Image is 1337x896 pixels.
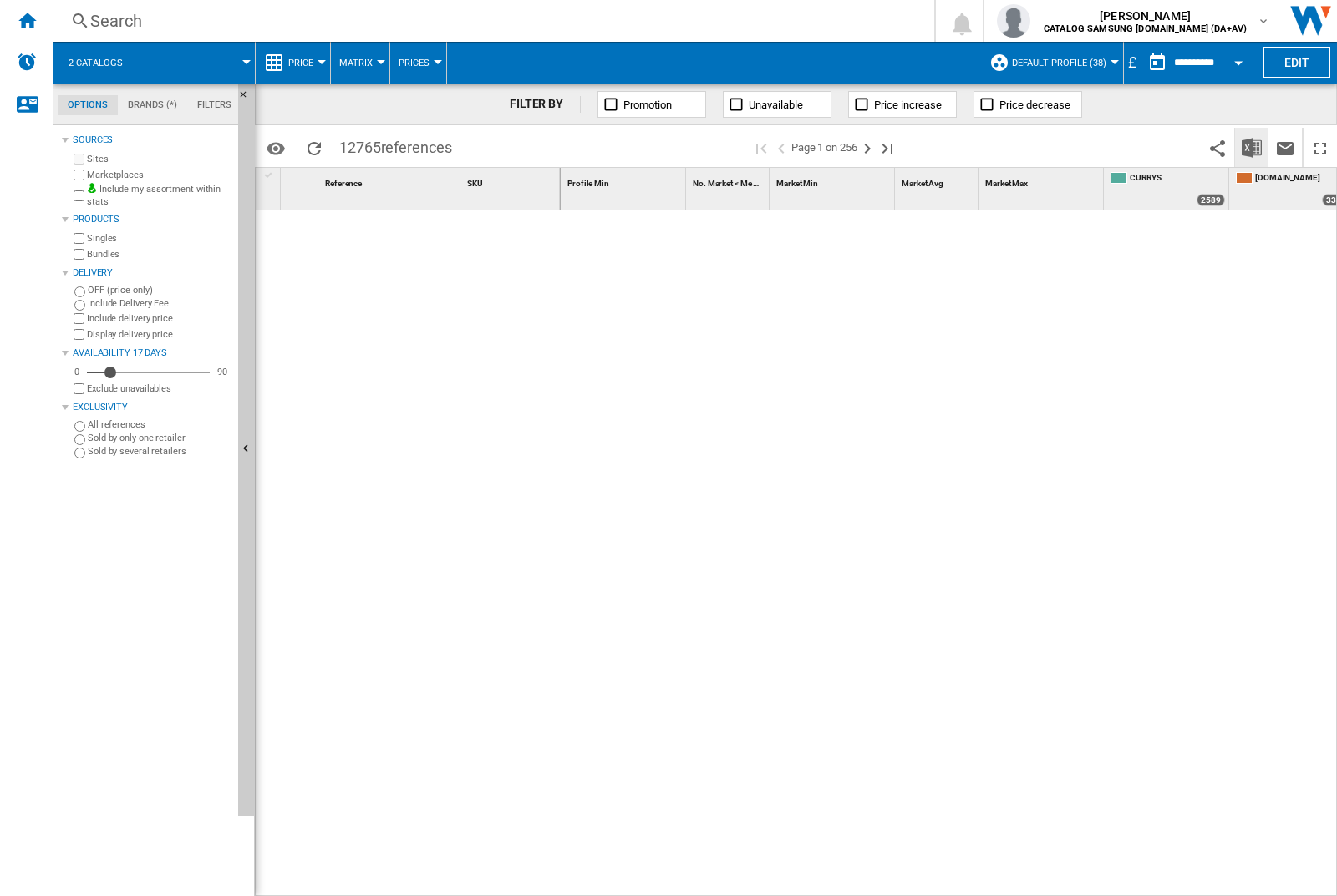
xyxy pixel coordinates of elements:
div: Market Max Sort None [982,168,1103,194]
button: Next page [857,128,877,167]
button: Maximize [1304,128,1337,167]
span: No. Market < Me [693,179,752,188]
div: 2589 offers sold by CURRYS [1197,194,1225,206]
button: Default profile (38) [1012,42,1115,84]
div: Price [264,42,322,84]
input: Display delivery price [74,383,84,394]
div: Reference Sort None [322,168,460,194]
div: Sources [73,134,231,147]
button: Matrix [339,42,381,84]
div: Profile Min Sort None [564,168,685,194]
span: 12765 [331,128,460,163]
div: 2 catalogs [62,42,247,84]
span: Matrix [339,58,373,68]
button: Prices [399,42,438,84]
button: Hide [238,84,258,114]
span: Reference [325,179,362,188]
input: Bundles [74,249,84,260]
span: Market Min [776,179,818,188]
md-tab-item: Filters [187,95,241,115]
span: CURRYS [1130,172,1225,186]
div: Sort None [284,168,318,194]
button: Price [288,42,322,84]
button: Last page [877,128,897,167]
label: All references [88,418,231,431]
span: Page 1 on 256 [791,128,857,167]
span: Promotion [623,99,672,111]
input: All references [74,421,85,432]
span: Price [288,58,313,68]
input: OFF (price only) [74,286,85,297]
span: Prices [399,58,430,68]
span: [PERSON_NAME] [1044,8,1247,24]
div: FILTER BY [510,96,581,113]
button: Open calendar [1223,45,1253,75]
div: Market Min Sort None [773,168,894,194]
div: 0 [70,366,84,378]
button: Hide [238,84,255,816]
div: Delivery [73,266,231,280]
div: Sort None [898,168,978,194]
button: Unavailable [723,91,831,118]
span: Profile Min [567,179,609,188]
label: Include Delivery Fee [88,297,231,310]
button: Share this bookmark with others [1201,128,1234,167]
div: £ [1124,52,1141,73]
button: Edit [1263,47,1330,78]
div: 90 [213,366,231,378]
label: Include my assortment within stats [87,183,231,209]
div: Availability 17 Days [73,347,231,360]
label: Include delivery price [87,312,231,325]
input: Sold by several retailers [74,448,85,458]
button: Price increase [848,91,957,118]
button: >Previous page [771,128,791,167]
span: SKU [467,179,483,188]
span: Market Avg [902,179,943,188]
label: Marketplaces [87,169,231,181]
input: Include Delivery Fee [74,300,85,311]
label: Display delivery price [87,328,231,341]
div: SKU Sort None [464,168,560,194]
img: mysite-bg-18x18.png [87,183,97,193]
div: Sort None [689,168,769,194]
div: Market Avg Sort None [898,168,978,194]
input: Sites [74,154,84,165]
label: Sites [87,153,231,165]
span: Price increase [874,99,942,111]
span: Market Max [985,179,1028,188]
label: Singles [87,232,231,245]
button: Send this report by email [1268,128,1302,167]
img: alerts-logo.svg [17,52,37,72]
div: Products [73,213,231,226]
span: 2 catalogs [69,58,123,68]
img: profile.jpg [997,4,1030,38]
label: OFF (price only) [88,284,231,296]
md-slider: Availability [87,364,210,381]
button: md-calendar [1141,46,1174,79]
button: Promotion [597,91,706,118]
span: Price decrease [999,99,1070,111]
button: Price decrease [974,91,1082,118]
div: Search [90,9,891,33]
input: Singles [74,233,84,244]
b: CATALOG SAMSUNG [DOMAIN_NAME] (DA+AV) [1044,23,1247,34]
div: Sort None [464,168,560,194]
button: 2 catalogs [69,42,140,84]
label: Sold by several retailers [88,445,231,458]
div: CURRYS 2589 offers sold by CURRYS [1107,168,1228,210]
div: Default profile (38) [989,42,1115,84]
span: Unavailable [749,99,803,111]
span: references [381,139,452,156]
md-tab-item: Options [58,95,118,115]
button: Options [259,133,292,163]
div: Sort None [982,168,1103,194]
button: First page [751,128,771,167]
input: Display delivery price [74,329,84,340]
img: excel-24x24.png [1242,138,1262,158]
input: Sold by only one retailer [74,434,85,445]
label: Exclude unavailables [87,382,231,395]
button: Download in Excel [1235,128,1268,167]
